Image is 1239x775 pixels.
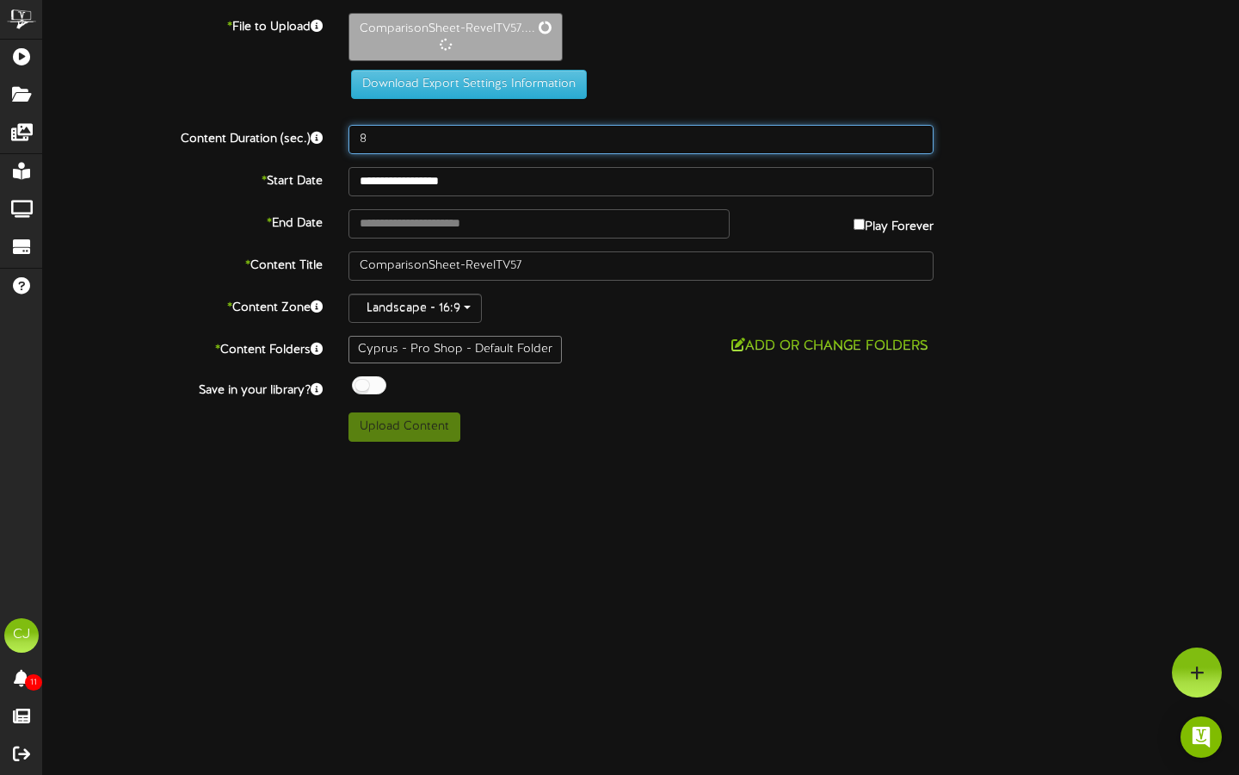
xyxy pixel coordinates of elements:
[30,336,336,359] label: Content Folders
[348,412,460,442] button: Upload Content
[348,294,482,323] button: Landscape - 16:9
[854,219,865,230] input: Play Forever
[348,336,562,363] div: Cyprus - Pro Shop - Default Folder
[348,251,934,281] input: Title of this Content
[351,70,587,99] button: Download Export Settings Information
[25,674,42,691] span: 11
[30,209,336,232] label: End Date
[854,209,934,236] label: Play Forever
[30,251,336,275] label: Content Title
[726,336,934,357] button: Add or Change Folders
[30,125,336,148] label: Content Duration (sec.)
[30,167,336,190] label: Start Date
[1180,716,1222,758] div: Open Intercom Messenger
[30,376,336,400] label: Save in your library?
[342,77,587,90] a: Download Export Settings Information
[30,13,336,36] label: File to Upload
[4,618,39,653] div: CJ
[30,294,336,317] label: Content Zone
